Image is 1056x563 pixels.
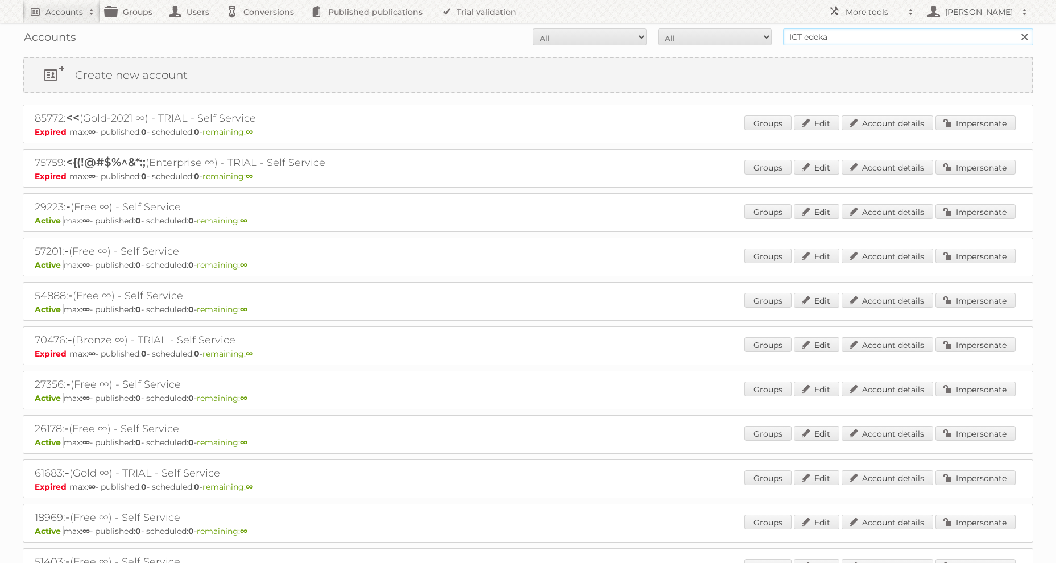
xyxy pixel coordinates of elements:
[202,482,253,492] span: remaining:
[35,260,64,270] span: Active
[194,127,200,137] strong: 0
[135,526,141,536] strong: 0
[842,249,933,263] a: Account details
[64,421,69,435] span: -
[794,293,839,308] a: Edit
[35,111,433,126] h2: 85772: (Gold-2021 ∞) - TRIAL - Self Service
[744,337,792,352] a: Groups
[842,515,933,529] a: Account details
[35,127,69,137] span: Expired
[240,260,247,270] strong: ∞
[68,288,73,302] span: -
[794,115,839,130] a: Edit
[135,260,141,270] strong: 0
[794,204,839,219] a: Edit
[35,244,433,259] h2: 57201: (Free ∞) - Self Service
[35,393,1021,403] p: max: - published: - scheduled: -
[82,526,90,536] strong: ∞
[35,377,433,392] h2: 27356: (Free ∞) - Self Service
[935,382,1016,396] a: Impersonate
[135,216,141,226] strong: 0
[35,200,433,214] h2: 29223: (Free ∞) - Self Service
[794,249,839,263] a: Edit
[842,382,933,396] a: Account details
[842,115,933,130] a: Account details
[188,393,194,403] strong: 0
[64,244,69,258] span: -
[66,111,80,125] span: <<
[744,160,792,175] a: Groups
[744,470,792,485] a: Groups
[240,304,247,314] strong: ∞
[794,382,839,396] a: Edit
[45,6,83,18] h2: Accounts
[188,526,194,536] strong: 0
[842,293,933,308] a: Account details
[197,526,247,536] span: remaining:
[246,482,253,492] strong: ∞
[35,349,1021,359] p: max: - published: - scheduled: -
[35,216,64,226] span: Active
[935,204,1016,219] a: Impersonate
[246,171,253,181] strong: ∞
[744,249,792,263] a: Groups
[35,304,64,314] span: Active
[935,160,1016,175] a: Impersonate
[35,155,433,170] h2: 75759: (Enterprise ∞) - TRIAL - Self Service
[744,293,792,308] a: Groups
[35,349,69,359] span: Expired
[240,526,247,536] strong: ∞
[35,466,433,481] h2: 61683: (Gold ∞) - TRIAL - Self Service
[35,482,1021,492] p: max: - published: - scheduled: -
[135,304,141,314] strong: 0
[82,304,90,314] strong: ∞
[194,482,200,492] strong: 0
[846,6,902,18] h2: More tools
[66,200,71,213] span: -
[141,482,147,492] strong: 0
[197,437,247,448] span: remaining:
[744,426,792,441] a: Groups
[744,115,792,130] a: Groups
[744,515,792,529] a: Groups
[935,515,1016,529] a: Impersonate
[141,349,147,359] strong: 0
[82,393,90,403] strong: ∞
[842,470,933,485] a: Account details
[935,249,1016,263] a: Impersonate
[842,204,933,219] a: Account details
[35,482,69,492] span: Expired
[135,437,141,448] strong: 0
[141,127,147,137] strong: 0
[65,466,69,479] span: -
[82,260,90,270] strong: ∞
[68,333,72,346] span: -
[66,377,71,391] span: -
[935,337,1016,352] a: Impersonate
[88,349,96,359] strong: ∞
[35,288,433,303] h2: 54888: (Free ∞) - Self Service
[197,393,247,403] span: remaining:
[188,437,194,448] strong: 0
[794,337,839,352] a: Edit
[794,160,839,175] a: Edit
[202,349,253,359] span: remaining:
[197,304,247,314] span: remaining:
[744,382,792,396] a: Groups
[35,127,1021,137] p: max: - published: - scheduled: -
[35,393,64,403] span: Active
[35,171,1021,181] p: max: - published: - scheduled: -
[935,293,1016,308] a: Impersonate
[82,437,90,448] strong: ∞
[842,160,933,175] a: Account details
[935,470,1016,485] a: Impersonate
[188,216,194,226] strong: 0
[194,349,200,359] strong: 0
[35,510,433,525] h2: 18969: (Free ∞) - Self Service
[35,421,433,436] h2: 26178: (Free ∞) - Self Service
[246,349,253,359] strong: ∞
[88,171,96,181] strong: ∞
[202,127,253,137] span: remaining:
[194,171,200,181] strong: 0
[35,304,1021,314] p: max: - published: - scheduled: -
